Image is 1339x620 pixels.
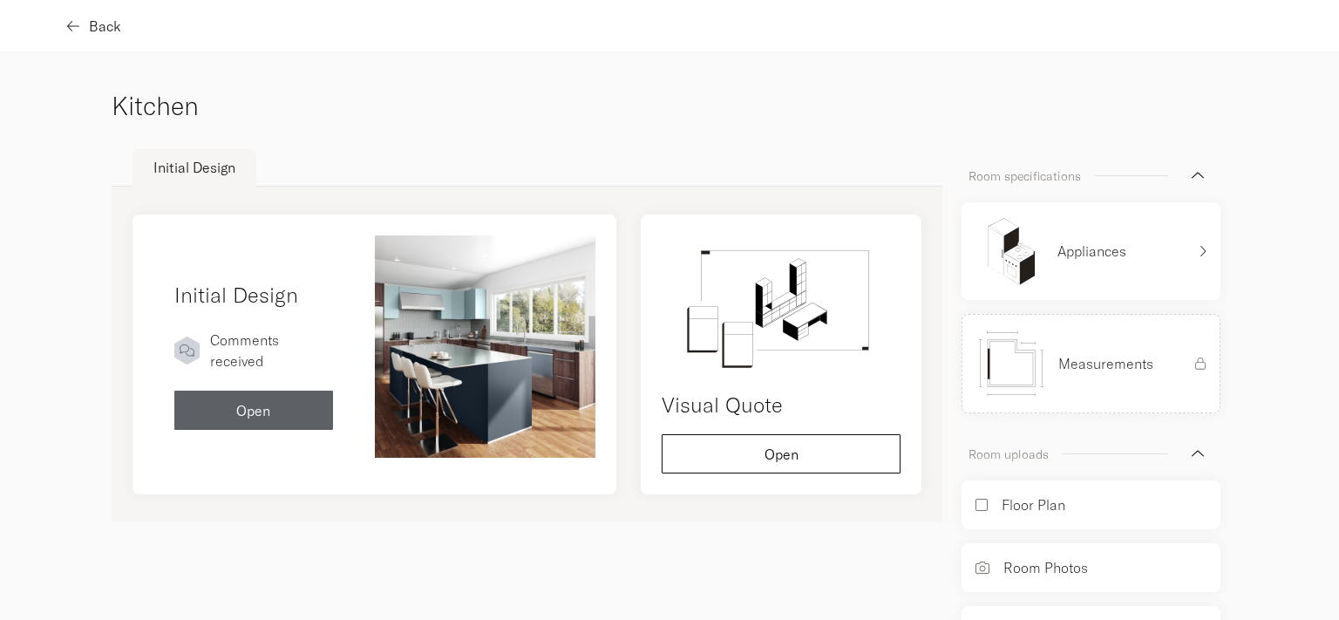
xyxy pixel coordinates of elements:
button: Back [70,6,121,45]
p: Measurements [1058,353,1153,374]
p: Room specifications [969,166,1081,187]
h3: Kitchen [112,87,1227,125]
img: visual-quote.svg [662,235,901,375]
p: Appliances [1057,241,1126,262]
span: Open [236,404,270,418]
span: Back [89,19,121,33]
p: Comments received [210,330,332,371]
h4: Visual Quote [662,389,901,420]
img: measurements.svg [976,329,1046,399]
button: Open [662,434,901,474]
p: Floor Plan [1002,494,1065,515]
p: Room Photos [1003,557,1088,578]
img: appliances.svg [975,216,1045,286]
button: Initial Design [133,149,256,187]
span: Open [765,447,799,461]
button: Open [174,391,333,430]
h4: Initial Design [174,279,298,310]
img: Peter_Calabrese_v01_01-eb7c.jpg [375,235,596,458]
p: Room uploads [969,444,1049,465]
